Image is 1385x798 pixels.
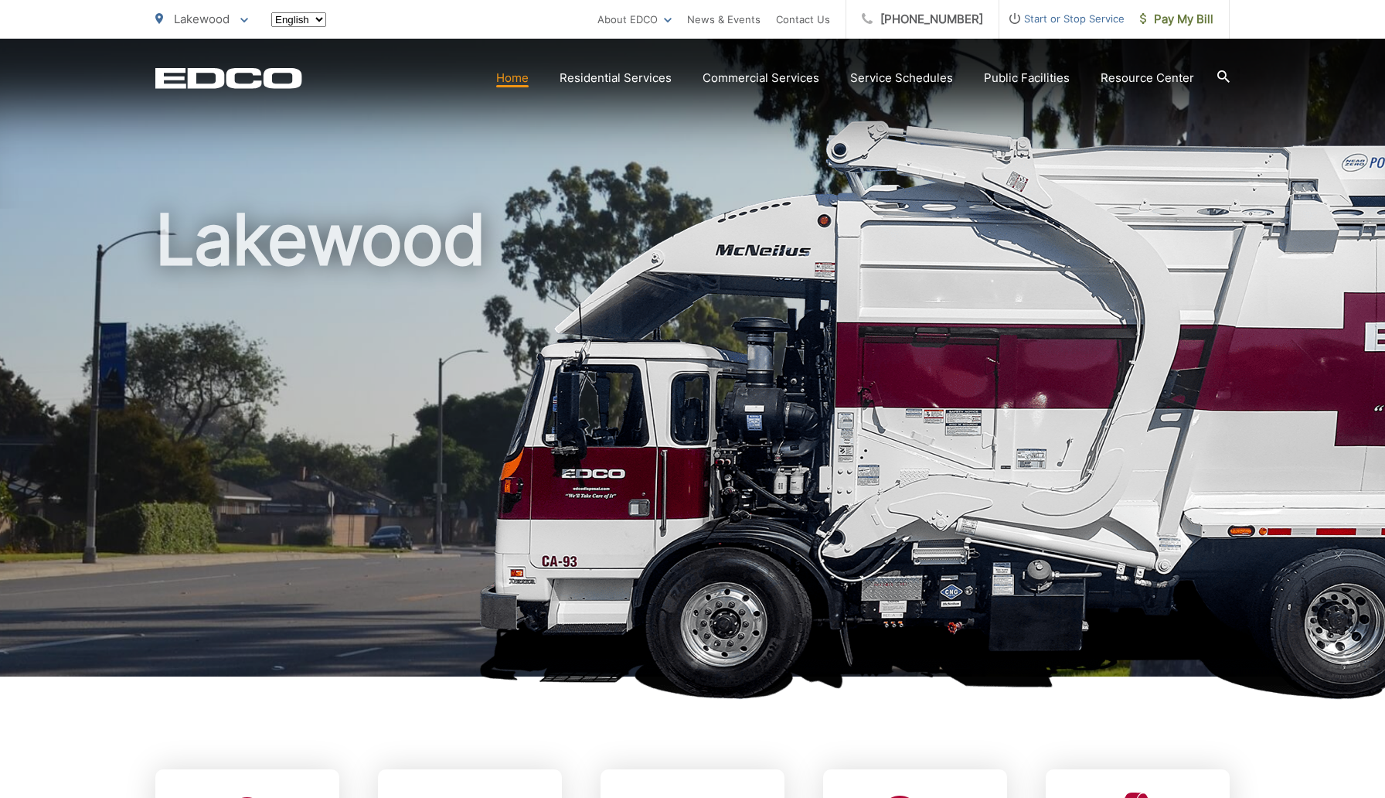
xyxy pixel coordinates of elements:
[984,69,1070,87] a: Public Facilities
[703,69,819,87] a: Commercial Services
[850,69,953,87] a: Service Schedules
[560,69,672,87] a: Residential Services
[174,12,230,26] span: Lakewood
[687,10,761,29] a: News & Events
[597,10,672,29] a: About EDCO
[1140,10,1213,29] span: Pay My Bill
[496,69,529,87] a: Home
[776,10,830,29] a: Contact Us
[155,201,1230,691] h1: Lakewood
[1101,69,1194,87] a: Resource Center
[155,67,302,89] a: EDCD logo. Return to the homepage.
[271,12,326,27] select: Select a language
